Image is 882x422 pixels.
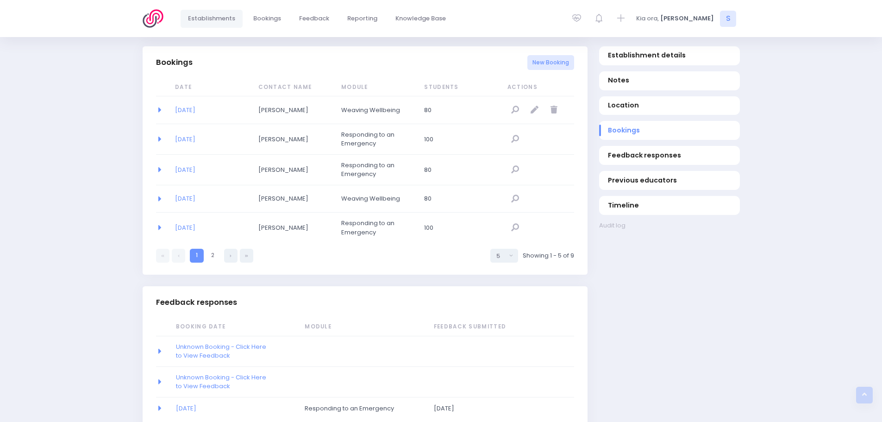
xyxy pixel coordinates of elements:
a: Unknown Booking - Click Here to View Feedback [176,373,266,391]
td: null [299,336,428,367]
a: Delete [546,102,562,118]
h3: Feedback responses [156,298,237,307]
td: 80 [418,155,501,185]
a: [DATE] [175,165,195,174]
a: Unknown Booking - Click Here to View Feedback [176,342,266,360]
span: 100 [424,223,485,233]
span: 80 [424,194,485,203]
td: 80 [418,96,501,124]
td: null [170,336,299,367]
td: null [170,367,299,397]
td: null [501,96,574,124]
h3: Bookings [156,58,193,67]
a: Bookings [246,10,289,28]
td: 2019-04-28 00:00:00 [428,336,574,367]
a: Reporting [340,10,385,28]
span: Establishments [188,14,235,23]
span: Weaving Wellbeing [341,106,402,115]
span: Module [305,323,400,331]
span: [PERSON_NAME] [258,165,319,175]
span: Booking Date [176,323,271,331]
td: 2025-07-24 09:30:00 [169,155,252,185]
td: [object Object] [170,397,299,420]
a: View [507,162,523,177]
a: Previous [172,249,185,262]
span: Notes [608,76,731,86]
a: Audit log [599,221,740,231]
a: Timeline [599,196,740,215]
td: 100 [418,213,501,243]
a: Feedback responses [599,146,740,165]
a: [DATE] [175,194,195,203]
span: Responding to an Emergency [341,219,402,237]
a: [DATE] [175,223,195,232]
a: First [156,249,169,262]
span: Responding to an Emergency [305,404,400,413]
span: Kia ora, [636,14,659,23]
a: Last [240,249,253,262]
span: Responding to an Emergency [341,161,402,179]
span: Feedback Submitted [434,323,550,331]
span: Showing 1 - 5 of 9 [523,251,574,260]
td: null [501,213,574,243]
a: Previous educators [599,171,740,190]
a: Notes [599,71,740,90]
span: 100 [424,135,485,144]
span: [PERSON_NAME] [258,106,319,115]
a: 1 [190,249,203,262]
span: 80 [424,165,485,175]
span: [DATE] [434,404,550,413]
a: [DATE] [175,135,195,144]
span: Date [175,83,236,92]
td: 2019-05-22 00:00:00 [428,367,574,397]
td: Responding to an Emergency [335,213,418,243]
span: Contact Name [258,83,319,92]
span: S [720,11,736,27]
a: Location [599,96,740,115]
td: 2025-06-10 09:30:00 [169,185,252,213]
td: 2025-09-15 09:30:00 [169,124,252,155]
a: Feedback [292,10,337,28]
span: Reporting [347,14,377,23]
td: null [501,124,574,155]
td: 80 [418,185,501,213]
td: null [501,185,574,213]
a: [DATE] [176,404,196,413]
span: Responding to an Emergency [341,130,402,148]
td: Responding to an Emergency [335,124,418,155]
span: Location [608,101,731,111]
span: [PERSON_NAME] [258,194,319,203]
span: Feedback [299,14,329,23]
a: View [507,220,523,236]
button: Select page size [490,249,518,262]
a: View [507,102,523,118]
a: [DATE] [175,106,195,114]
a: Knowledge Base [388,10,454,28]
td: Weaving Wellbeing [335,96,418,124]
td: Becky [252,185,335,213]
a: View [507,132,523,147]
img: Logo [143,9,169,28]
span: [PERSON_NAME] [660,14,714,23]
a: View [507,191,523,207]
a: Bookings [599,121,740,140]
td: 2024-06-17 09:30:00 [169,213,252,243]
a: New Booking [527,55,574,70]
a: Edit [527,102,542,118]
td: Becky [252,155,335,185]
span: [PERSON_NAME] [258,223,319,233]
span: Students [424,83,485,92]
span: Module [341,83,402,92]
td: Emma [252,124,335,155]
span: Feedback responses [608,151,731,161]
td: null [299,367,428,397]
span: Actions [507,83,565,92]
span: Previous educators [608,176,731,185]
span: [PERSON_NAME] [258,135,319,144]
span: Bookings [608,126,731,136]
div: 5 [496,252,507,261]
span: 80 [424,106,485,115]
td: null [501,155,574,185]
td: 100 [418,124,501,155]
td: 2025-10-08 15:49:50 [428,397,574,420]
